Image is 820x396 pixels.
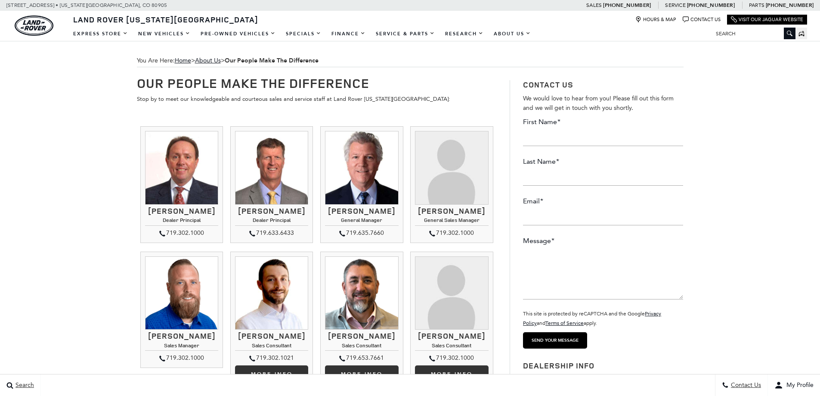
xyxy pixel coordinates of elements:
img: Thom Buckley [145,131,218,204]
a: land-rover [15,16,53,36]
div: 719.302.1000 [415,228,488,238]
a: Finance [326,26,371,41]
a: [PHONE_NUMBER] [687,2,735,9]
label: First Name [523,117,560,127]
h3: [PERSON_NAME] [415,332,488,340]
a: Home [175,57,191,64]
span: We would love to hear from you! Please fill out this form and we will get in touch with you shortly. [523,95,674,112]
span: My Profile [783,382,814,389]
a: About Us [195,57,221,64]
img: Mike Jorgensen [235,131,308,204]
input: Send your message [523,332,587,349]
span: Land Rover [US_STATE][GEOGRAPHIC_DATA] [73,14,258,25]
img: Ray Reilly [325,131,398,204]
a: Specials [281,26,326,41]
span: You Are Here: [137,54,684,67]
h3: [PERSON_NAME] [325,207,398,215]
a: [PHONE_NUMBER] [603,2,651,9]
div: 719.635.7660 [325,228,398,238]
h4: Dealer Principal [235,217,308,225]
span: Sales [586,2,602,8]
span: > [175,57,319,64]
h3: [PERSON_NAME] [235,332,308,340]
a: Visit Our Jaguar Website [731,16,803,23]
a: [STREET_ADDRESS] • [US_STATE][GEOGRAPHIC_DATA], CO 80905 [6,2,167,8]
nav: Main Navigation [68,26,536,41]
h3: [PERSON_NAME] [415,207,488,215]
h4: Sales Consultant [415,343,488,351]
img: Kevin Heim [235,256,308,330]
h3: [PERSON_NAME] [145,332,218,340]
a: More info [325,365,398,383]
h4: Sales Consultant [325,343,398,351]
h4: Dealer Principal [145,217,218,225]
div: 719.302.1000 [145,228,218,238]
a: Contact Us [683,16,721,23]
div: 719.302.1021 [235,353,308,363]
div: 719.653.7661 [325,353,398,363]
span: Search [13,382,34,389]
a: New Vehicles [133,26,195,41]
img: Jesse Lyon [145,256,218,330]
img: Kimberley Zacharias [415,131,488,204]
div: Breadcrumbs [137,54,684,67]
a: About Us [489,26,536,41]
a: Research [440,26,489,41]
span: Service [665,2,685,8]
h3: [PERSON_NAME] [235,207,308,215]
a: Service & Parts [371,26,440,41]
h4: Sales Manager [145,343,218,351]
a: Land Rover [US_STATE][GEOGRAPHIC_DATA] [68,14,263,25]
img: Land Rover [15,16,53,36]
h3: [PERSON_NAME] [325,332,398,340]
a: More info [415,365,488,383]
h3: Contact Us [523,80,683,90]
img: Gracie Dean [415,256,488,330]
a: EXPRESS STORE [68,26,133,41]
label: Email [523,196,543,206]
h1: Our People Make The Difference [137,76,497,90]
h3: [PERSON_NAME] [145,207,218,215]
h3: Dealership Info [523,362,683,370]
div: 719.633.6433 [235,228,308,238]
input: Search [709,28,795,39]
h4: Sales Consultant [235,343,308,351]
a: Hours & Map [635,16,676,23]
div: 719.302.1000 [145,353,218,363]
strong: Our People Make The Difference [225,56,319,65]
h4: General Sales Manager [415,217,488,225]
a: Terms of Service [545,320,584,326]
a: More Info [235,365,308,383]
button: user-profile-menu [768,374,820,396]
a: [PHONE_NUMBER] [766,2,814,9]
p: Stop by to meet our knowledgeable and courteous sales and service staff at Land Rover [US_STATE][... [137,94,497,104]
span: Contact Us [729,382,761,389]
span: Parts [749,2,764,8]
small: This site is protected by reCAPTCHA and the Google and apply. [523,311,661,326]
a: Pre-Owned Vehicles [195,26,281,41]
label: Last Name [523,157,559,166]
img: Trebor Alvord [325,256,398,330]
div: 719.302.1000 [415,353,488,363]
span: > [195,57,319,64]
h4: General Manager [325,217,398,225]
label: Message [523,236,554,246]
